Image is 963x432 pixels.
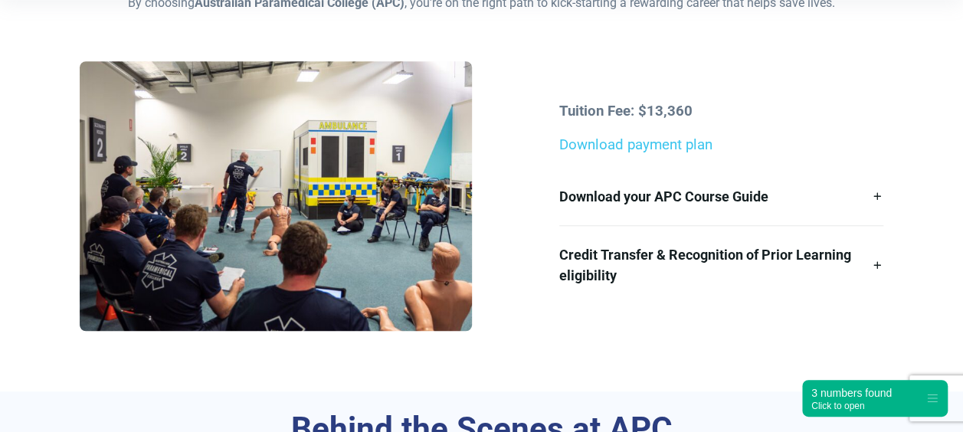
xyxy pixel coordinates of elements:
[559,136,712,153] a: Download payment plan
[559,168,883,225] a: Download your APC Course Guide
[559,226,883,304] a: Credit Transfer & Recognition of Prior Learning eligibility
[559,103,693,119] strong: Tuition Fee: $13,360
